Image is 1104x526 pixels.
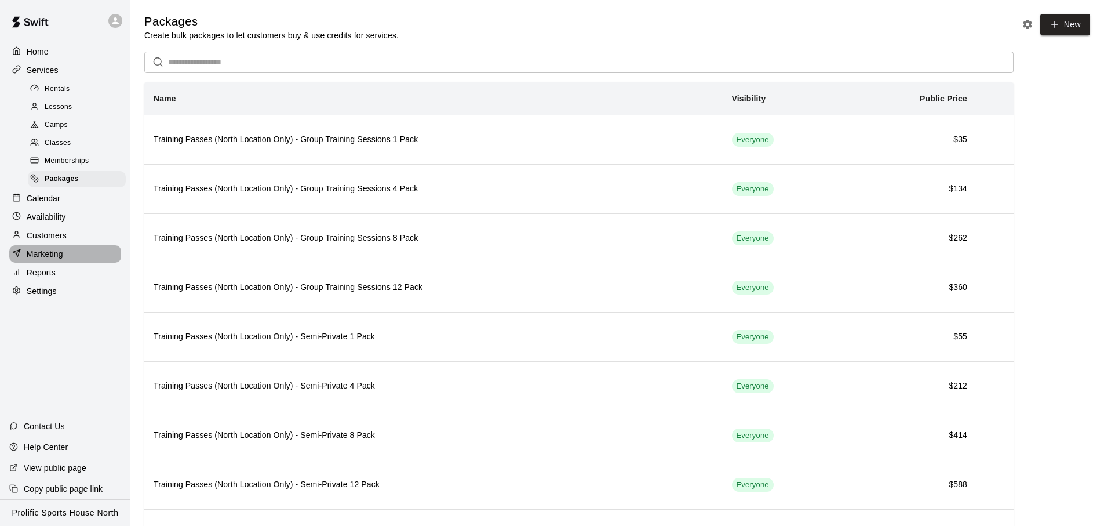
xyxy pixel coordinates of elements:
[27,267,56,278] p: Reports
[732,282,774,293] span: Everyone
[1040,14,1090,35] a: New
[732,430,774,441] span: Everyone
[28,99,126,115] div: Lessons
[45,119,68,131] span: Camps
[45,101,72,113] span: Lessons
[45,84,70,95] span: Rentals
[28,98,130,116] a: Lessons
[45,155,89,167] span: Memberships
[154,429,713,442] h6: Training Passes (North Location Only) - Semi-Private 8 Pack
[853,380,967,393] h6: $212
[12,507,119,519] p: Prolific Sports House North
[154,133,713,146] h6: Training Passes (North Location Only) - Group Training Sessions 1 Pack
[28,135,126,151] div: Classes
[27,230,67,241] p: Customers
[9,61,121,79] a: Services
[853,232,967,245] h6: $262
[154,478,713,491] h6: Training Passes (North Location Only) - Semi-Private 12 Pack
[144,30,399,41] p: Create bulk packages to let customers buy & use credits for services.
[154,331,713,343] h6: Training Passes (North Location Only) - Semi-Private 1 Pack
[732,94,766,103] b: Visibility
[732,231,774,245] div: This service is visible to all of your customers
[853,478,967,491] h6: $588
[24,462,86,474] p: View public page
[28,80,130,98] a: Rentals
[9,264,121,281] a: Reports
[24,441,68,453] p: Help Center
[27,248,63,260] p: Marketing
[28,171,130,188] a: Packages
[853,281,967,294] h6: $360
[732,281,774,295] div: This service is visible to all of your customers
[732,133,774,147] div: This service is visible to all of your customers
[853,331,967,343] h6: $55
[28,117,130,135] a: Camps
[24,483,103,495] p: Copy public page link
[154,183,713,195] h6: Training Passes (North Location Only) - Group Training Sessions 4 Pack
[1019,16,1036,33] button: Packages settings
[853,429,967,442] h6: $414
[9,208,121,226] a: Availability
[732,330,774,344] div: This service is visible to all of your customers
[853,133,967,146] h6: $35
[28,135,130,153] a: Classes
[27,285,57,297] p: Settings
[154,94,176,103] b: Name
[732,429,774,442] div: This service is visible to all of your customers
[28,153,126,169] div: Memberships
[9,190,121,207] a: Calendar
[9,43,121,60] a: Home
[9,227,121,244] a: Customers
[732,184,774,195] span: Everyone
[920,94,967,103] b: Public Price
[154,380,713,393] h6: Training Passes (North Location Only) - Semi-Private 4 Pack
[27,46,49,57] p: Home
[45,137,71,149] span: Classes
[24,420,65,432] p: Contact Us
[9,282,121,300] a: Settings
[732,478,774,492] div: This service is visible to all of your customers
[28,171,126,187] div: Packages
[28,81,126,97] div: Rentals
[732,182,774,196] div: This service is visible to all of your customers
[28,153,130,171] a: Memberships
[732,379,774,393] div: This service is visible to all of your customers
[853,183,967,195] h6: $134
[732,381,774,392] span: Everyone
[28,117,126,133] div: Camps
[154,281,713,294] h6: Training Passes (North Location Only) - Group Training Sessions 12 Pack
[27,211,66,223] p: Availability
[144,14,399,30] h5: Packages
[45,173,79,185] span: Packages
[27,193,60,204] p: Calendar
[732,135,774,146] span: Everyone
[732,332,774,343] span: Everyone
[9,245,121,263] a: Marketing
[732,480,774,491] span: Everyone
[732,233,774,244] span: Everyone
[154,232,713,245] h6: Training Passes (North Location Only) - Group Training Sessions 8 Pack
[27,64,59,76] p: Services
